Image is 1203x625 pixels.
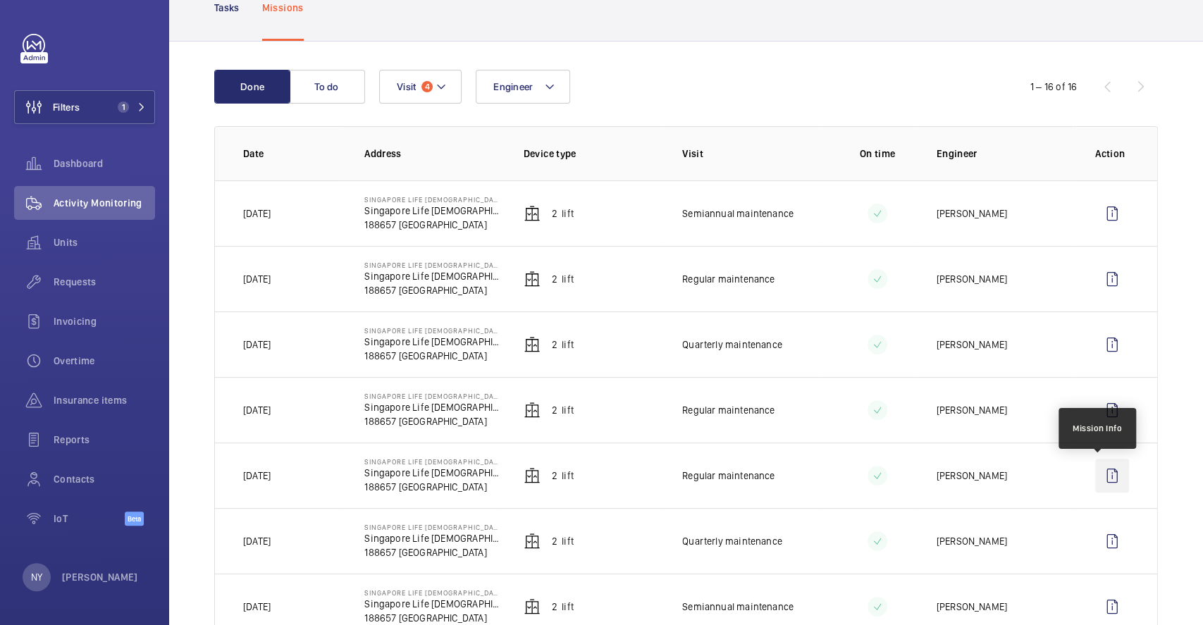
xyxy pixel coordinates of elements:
[214,70,290,104] button: Done
[364,218,500,232] p: 188657 [GEOGRAPHIC_DATA]
[937,534,1007,548] p: [PERSON_NAME]
[524,336,541,353] img: elevator.svg
[364,349,500,363] p: 188657 [GEOGRAPHIC_DATA]
[289,70,365,104] button: To do
[397,81,416,92] span: Visit
[682,147,818,161] p: Visit
[364,588,500,597] p: Singapore Life [DEMOGRAPHIC_DATA]
[552,534,574,548] p: 2 Lift
[14,90,155,124] button: Filters1
[524,147,660,161] p: Device type
[364,147,500,161] p: Address
[243,403,271,417] p: [DATE]
[682,272,775,286] p: Regular maintenance
[54,235,155,249] span: Units
[476,70,570,104] button: Engineer
[243,469,271,483] p: [DATE]
[364,414,500,428] p: 188657 [GEOGRAPHIC_DATA]
[54,512,125,526] span: IoT
[937,206,1007,221] p: [PERSON_NAME]
[937,272,1007,286] p: [PERSON_NAME]
[125,512,144,526] span: Beta
[364,261,500,269] p: Singapore Life [DEMOGRAPHIC_DATA]
[937,147,1073,161] p: Engineer
[937,600,1007,614] p: [PERSON_NAME]
[243,338,271,352] p: [DATE]
[364,545,500,559] p: 188657 [GEOGRAPHIC_DATA]
[31,570,42,584] p: NY
[364,611,500,625] p: 188657 [GEOGRAPHIC_DATA]
[682,534,782,548] p: Quarterly maintenance
[364,269,500,283] p: Singapore Life [DEMOGRAPHIC_DATA]
[262,1,304,15] p: Missions
[379,70,462,104] button: Visit4
[364,457,500,466] p: Singapore Life [DEMOGRAPHIC_DATA]
[552,338,574,352] p: 2 Lift
[364,480,500,494] p: 188657 [GEOGRAPHIC_DATA]
[54,314,155,328] span: Invoicing
[524,402,541,419] img: elevator.svg
[62,570,138,584] p: [PERSON_NAME]
[524,598,541,615] img: elevator.svg
[524,533,541,550] img: elevator.svg
[54,354,155,368] span: Overtime
[552,403,574,417] p: 2 Lift
[937,338,1007,352] p: [PERSON_NAME]
[1073,422,1122,435] div: Mission Info
[1030,80,1077,94] div: 1 – 16 of 16
[364,335,500,349] p: Singapore Life [DEMOGRAPHIC_DATA]
[552,272,574,286] p: 2 Lift
[364,204,500,218] p: Singapore Life [DEMOGRAPHIC_DATA]
[214,1,240,15] p: Tasks
[364,195,500,204] p: Singapore Life [DEMOGRAPHIC_DATA]
[54,472,155,486] span: Contacts
[524,467,541,484] img: elevator.svg
[552,600,574,614] p: 2 Lift
[364,283,500,297] p: 188657 [GEOGRAPHIC_DATA]
[364,400,500,414] p: Singapore Life [DEMOGRAPHIC_DATA]
[243,272,271,286] p: [DATE]
[243,147,342,161] p: Date
[682,338,782,352] p: Quarterly maintenance
[364,466,500,480] p: Singapore Life [DEMOGRAPHIC_DATA]
[682,469,775,483] p: Regular maintenance
[243,534,271,548] p: [DATE]
[54,156,155,171] span: Dashboard
[682,206,794,221] p: Semiannual maintenance
[54,275,155,289] span: Requests
[1095,147,1129,161] p: Action
[552,206,574,221] p: 2 Lift
[53,100,80,114] span: Filters
[682,600,794,614] p: Semiannual maintenance
[364,523,500,531] p: Singapore Life [DEMOGRAPHIC_DATA]
[243,206,271,221] p: [DATE]
[552,469,574,483] p: 2 Lift
[937,469,1007,483] p: [PERSON_NAME]
[118,101,129,113] span: 1
[54,433,155,447] span: Reports
[364,531,500,545] p: Singapore Life [DEMOGRAPHIC_DATA]
[54,196,155,210] span: Activity Monitoring
[937,403,1007,417] p: [PERSON_NAME]
[243,600,271,614] p: [DATE]
[524,271,541,287] img: elevator.svg
[421,81,433,92] span: 4
[364,597,500,611] p: Singapore Life [DEMOGRAPHIC_DATA]
[54,393,155,407] span: Insurance items
[682,403,775,417] p: Regular maintenance
[524,205,541,222] img: elevator.svg
[841,147,913,161] p: On time
[364,392,500,400] p: Singapore Life [DEMOGRAPHIC_DATA]
[493,81,533,92] span: Engineer
[364,326,500,335] p: Singapore Life [DEMOGRAPHIC_DATA]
